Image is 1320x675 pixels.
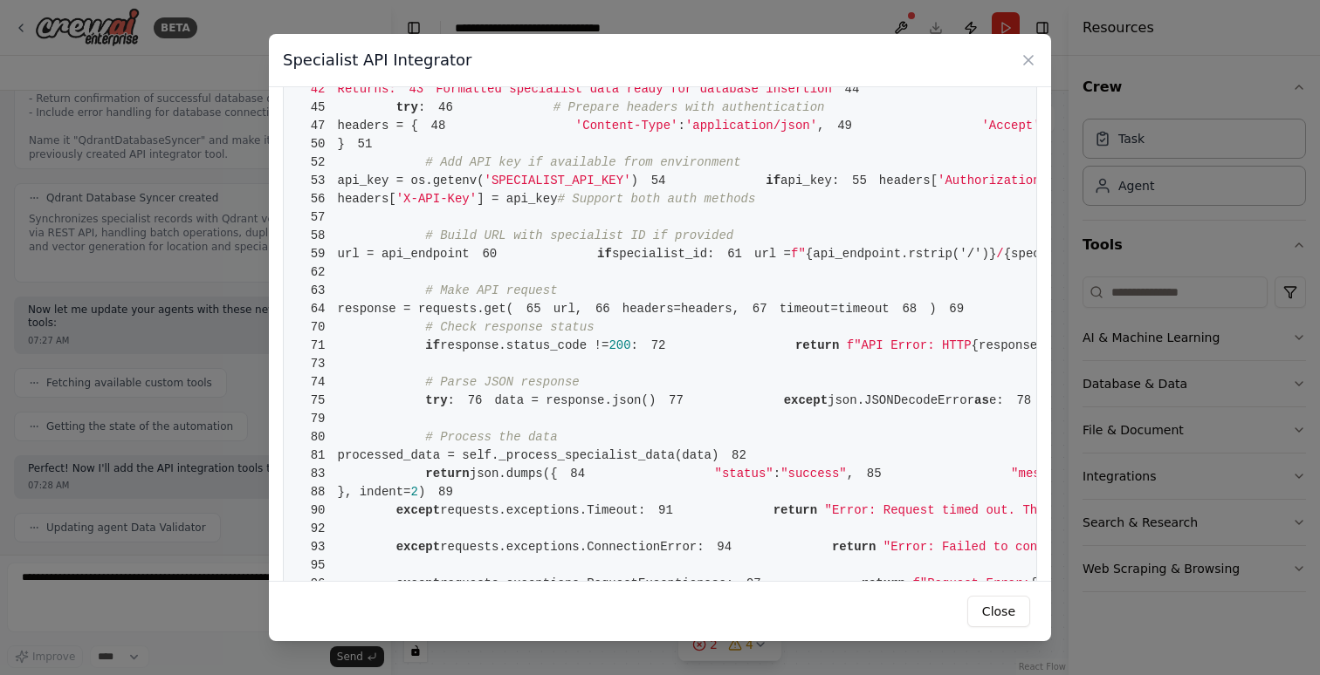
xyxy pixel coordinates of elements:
span: 76 [455,392,495,410]
span: 65 [513,300,553,318]
span: "status" [715,467,773,481]
span: , [847,467,854,481]
span: 79 [298,410,338,428]
span: 73 [298,355,338,373]
span: 80 [298,428,338,447]
span: api_key: [780,174,839,187]
span: headers=headers, [582,302,739,316]
span: { [1030,576,1037,590]
span: 92 [298,520,338,538]
span: ) [890,302,937,316]
span: 45 [298,99,338,117]
span: 85 [854,465,894,483]
span: 68 [890,300,930,318]
span: '/' [959,247,981,261]
span: 93 [298,538,338,556]
span: headers = { [298,119,418,133]
span: """ [871,82,893,96]
span: url, [513,302,582,316]
span: timeout=timeout [739,302,890,316]
span: response = requests.get( [298,302,513,316]
span: response.status_code != [440,338,608,352]
span: 54 [638,172,678,190]
span: 82 [718,447,759,465]
span: try [396,100,418,114]
span: 51 [345,135,385,153]
span: 84 [558,465,598,483]
span: 53 [298,172,338,190]
span: requests.exceptions.RequestException [440,576,704,590]
span: : [773,467,780,481]
h3: Specialist API Integrator [283,48,471,72]
span: f" [791,247,806,261]
span: # Build URL with specialist ID if provided [425,228,733,242]
span: 43 [396,80,437,99]
span: except [396,576,440,590]
span: if [597,247,612,261]
span: 95 [298,556,338,575]
span: 2 [411,485,418,499]
span: 48 [418,117,458,135]
span: 56 [298,190,338,208]
span: 'SPECIALIST_API_KEY' [485,174,631,187]
span: 70 [298,318,338,337]
span: 44 [832,80,872,99]
span: 89 [425,483,465,501]
span: # Check response status [425,320,594,334]
span: 61 [715,245,755,263]
span: # Process the data [425,430,557,444]
span: 91 [645,501,685,520]
span: 69 [937,300,977,318]
span: 200 [608,338,630,352]
span: e: [989,393,1004,407]
span: except [396,540,440,554]
span: 74 [298,373,338,392]
span: # Add API key if available from environment [425,155,740,169]
span: if [425,338,440,352]
span: : [448,393,455,407]
span: 55 [839,172,879,190]
span: json.JSONDecodeError [828,393,974,407]
span: 59 [298,245,338,263]
span: api_key = os.getenv( [338,174,485,187]
span: Formatted specialist data ready for database insertion [396,82,832,96]
span: 75 [298,392,338,410]
span: 60 [470,245,510,263]
span: try [425,393,447,407]
span: ] = api_key [477,192,557,206]
span: # Parse JSON response [425,375,579,389]
span: )} [981,247,996,261]
span: return [425,467,469,481]
span: 64 [298,300,338,318]
span: 46 [425,99,465,117]
span: 52 [298,153,338,172]
span: headers[ [338,192,396,206]
span: f"API Error: HTTP [847,338,972,352]
span: 'application/json' [685,119,817,133]
span: return [832,540,876,554]
span: 'Accept' [981,119,1040,133]
span: requests.exceptions.ConnectionError: [440,540,704,554]
span: 47 [298,117,338,135]
span: 83 [298,465,338,483]
span: 58 [298,227,338,245]
span: 42 [298,80,338,99]
span: , [817,119,824,133]
span: if [766,174,780,187]
button: Close [967,596,1030,627]
span: as [705,576,719,590]
span: headers[ [879,174,938,187]
span: 78 [1004,392,1044,410]
span: 'Content-Type' [575,119,678,133]
span: 50 [298,135,338,153]
span: # Support both auth methods [558,192,756,206]
span: 96 [298,575,338,593]
span: / [996,247,1003,261]
span: "success" [780,467,847,481]
span: except [784,393,828,407]
span: 97 [733,575,773,593]
span: url = api_endpoint [298,247,470,261]
span: "message" [1011,467,1077,481]
span: 'Authorization' [938,174,1048,187]
span: specialist_id: [612,247,715,261]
